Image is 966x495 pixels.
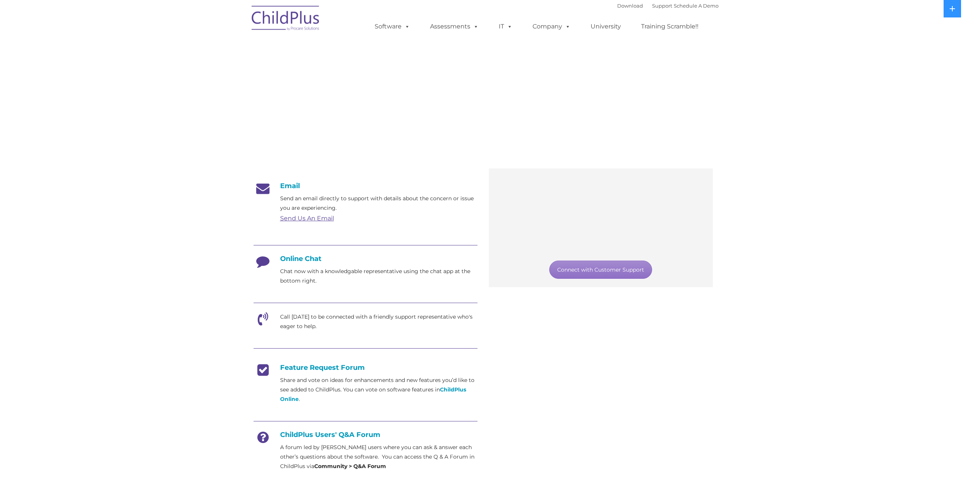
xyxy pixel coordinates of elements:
[248,0,324,38] img: ChildPlus by Procare Solutions
[254,255,477,263] h4: Online Chat
[280,194,477,213] p: Send an email directly to support with details about the concern or issue you are experiencing.
[633,19,706,34] a: Training Scramble!!
[280,215,334,222] a: Send Us An Email
[367,19,418,34] a: Software
[422,19,486,34] a: Assessments
[674,3,719,9] a: Schedule A Demo
[583,19,629,34] a: University
[314,463,386,470] strong: Community > Q&A Forum
[254,431,477,439] h4: ChildPlus Users' Q&A Forum
[525,19,578,34] a: Company
[617,3,643,9] a: Download
[254,363,477,372] h4: Feature Request Forum
[652,3,672,9] a: Support
[280,267,477,286] p: Chat now with a knowledgable representative using the chat app at the bottom right.
[491,19,520,34] a: IT
[254,182,477,190] h4: Email
[280,443,477,471] p: A forum led by [PERSON_NAME] users where you can ask & answer each other’s questions about the so...
[280,312,477,331] p: Call [DATE] to be connected with a friendly support representative who's eager to help.
[280,376,477,404] p: Share and vote on ideas for enhancements and new features you’d like to see added to ChildPlus. Y...
[549,261,652,279] a: Connect with Customer Support
[617,3,719,9] font: |
[280,386,466,402] a: ChildPlus Online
